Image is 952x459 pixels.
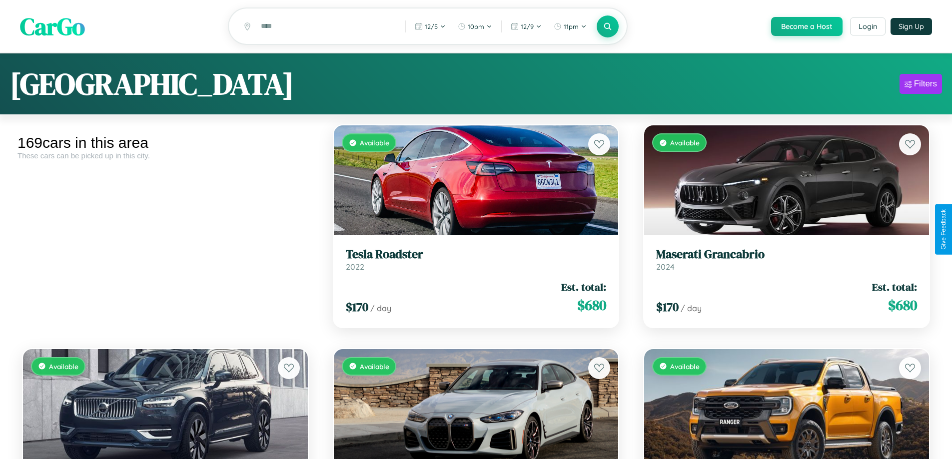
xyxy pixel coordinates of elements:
span: $ 170 [656,299,679,315]
span: 2022 [346,262,364,272]
h3: Maserati Grancabrio [656,247,917,262]
span: Available [670,362,700,371]
button: 11pm [549,18,592,34]
span: / day [681,303,702,313]
span: $ 680 [577,295,606,315]
h3: Tesla Roadster [346,247,607,262]
button: 12/9 [506,18,547,34]
span: Available [360,138,389,147]
span: Est. total: [561,280,606,294]
div: 169 cars in this area [17,134,313,151]
span: 12 / 5 [425,22,438,30]
span: 10pm [468,22,484,30]
h1: [GEOGRAPHIC_DATA] [10,63,294,104]
span: 12 / 9 [521,22,534,30]
span: $ 170 [346,299,368,315]
span: Est. total: [872,280,917,294]
a: Tesla Roadster2022 [346,247,607,272]
span: Available [49,362,78,371]
button: Become a Host [771,17,843,36]
div: These cars can be picked up in this city. [17,151,313,160]
span: Available [360,362,389,371]
button: 10pm [453,18,497,34]
button: Login [850,17,886,35]
button: 12/5 [410,18,451,34]
span: Available [670,138,700,147]
button: Sign Up [891,18,932,35]
span: 2024 [656,262,675,272]
span: $ 680 [888,295,917,315]
div: Filters [914,79,937,89]
a: Maserati Grancabrio2024 [656,247,917,272]
div: Give Feedback [940,209,947,250]
span: / day [370,303,391,313]
button: Filters [900,74,942,94]
span: CarGo [20,10,85,43]
span: 11pm [564,22,579,30]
